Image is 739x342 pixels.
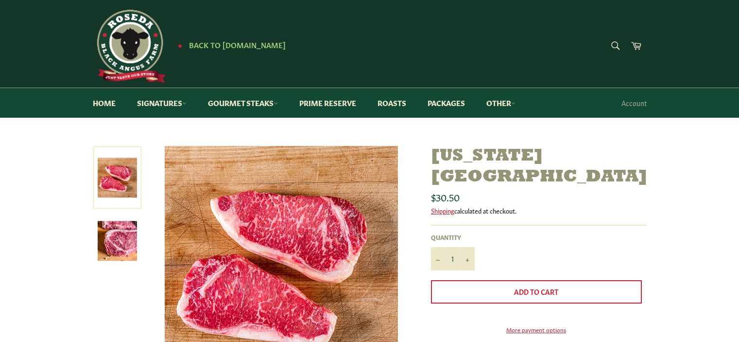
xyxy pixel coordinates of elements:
a: Gourmet Steaks [198,88,288,118]
a: Other [477,88,525,118]
a: More payment options [431,325,642,334]
span: ★ [177,41,183,49]
button: Increase item quantity by one [460,247,475,270]
a: Signatures [127,88,196,118]
label: Quantity [431,233,475,241]
button: Add to Cart [431,280,642,304]
a: Shipping [431,206,454,215]
img: Roseda Beef [93,10,166,83]
a: Roasts [368,88,416,118]
a: Packages [418,88,475,118]
a: Account [617,89,652,117]
span: Back to [DOMAIN_NAME] [189,39,286,50]
button: Reduce item quantity by one [431,247,446,270]
h1: [US_STATE][GEOGRAPHIC_DATA] [431,146,647,188]
div: calculated at checkout. [431,206,647,215]
a: Home [83,88,125,118]
span: Add to Cart [514,287,558,296]
a: Prime Reserve [290,88,366,118]
a: ★ Back to [DOMAIN_NAME] [172,41,286,49]
img: New York Strip [98,221,137,260]
span: $30.50 [431,190,460,203]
